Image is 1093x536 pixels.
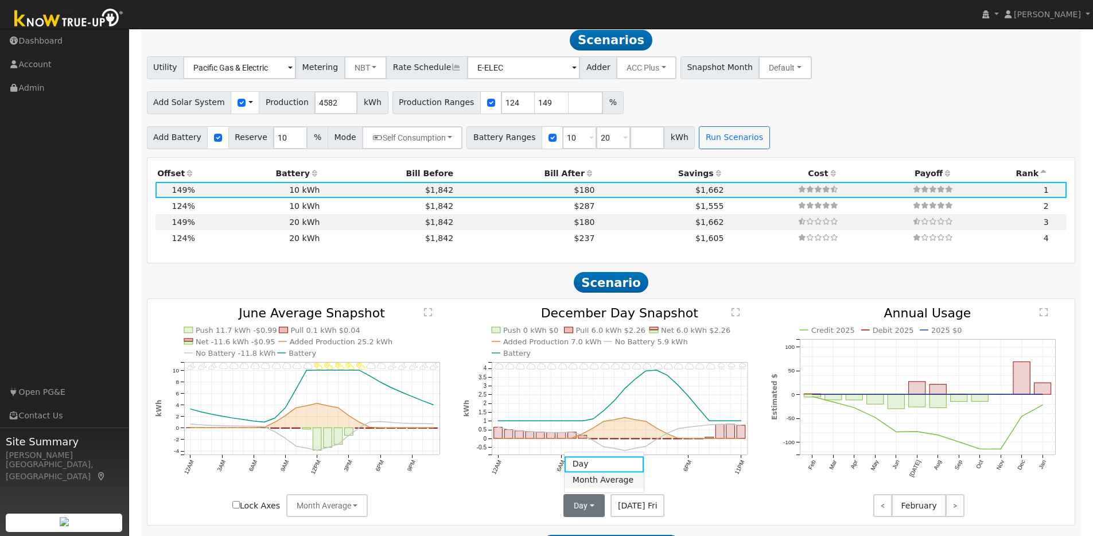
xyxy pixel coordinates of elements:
[978,393,982,397] circle: onclick=""
[367,363,376,370] i: Invalid date - MostlyCloudy
[326,369,329,371] circle: onclick=""
[808,169,828,178] span: Cost
[187,363,196,370] i: Invalid date - PartlyCloudy
[271,363,281,370] i: Invalid date - Cloudy
[1016,169,1038,178] span: Rank
[558,363,567,370] i: 6AM - Cloudy
[231,425,234,428] circle: onclick=""
[698,407,700,410] circle: onclick=""
[1044,217,1049,227] span: 3
[574,234,595,243] span: $237
[176,402,179,408] text: 4
[379,421,382,423] circle: onclick=""
[565,456,644,472] a: Day
[728,363,735,370] i: 10PM - Drizzle
[1044,185,1049,195] span: 1
[680,56,760,79] span: Snapshot Month
[675,363,684,370] i: 5PM - Cloudy
[570,30,652,51] span: Scenarios
[527,363,536,370] i: 3AM - Cloudy
[357,91,388,114] span: kWh
[314,363,323,370] i: Invalid date - PartlyCloudy
[432,423,434,425] circle: onclick=""
[263,421,266,424] circle: onclick=""
[200,411,202,413] circle: onclick=""
[831,393,835,397] circle: onclick=""
[613,419,616,421] circle: onclick=""
[466,126,542,149] span: Battery Ranges
[867,395,884,405] rect: onclick=""
[425,217,453,227] span: $1,842
[210,427,212,429] circle: onclick=""
[695,234,724,243] span: $1,605
[196,326,277,335] text: Push 11.7 kWh -$0.99
[219,363,228,370] i: Invalid date - MostlyCloudy
[825,395,842,401] rect: onclick=""
[706,363,715,370] i: 8PM - Cloudy
[379,427,382,429] circle: onclick=""
[289,349,316,358] text: Battery
[1044,234,1049,243] span: 4
[419,363,429,370] i: Invalid date - PartlyCloudy
[242,425,244,428] circle: onclick=""
[495,363,504,370] i: 12AM - Cloudy
[732,308,740,317] text: 
[1044,201,1049,211] span: 2
[422,422,424,425] circle: onclick=""
[635,378,637,380] circle: onclick=""
[565,472,644,488] a: Month Average
[729,420,732,422] circle: onclick=""
[197,166,322,182] th: Battery
[852,406,857,410] circle: onclick=""
[411,395,413,398] circle: onclick=""
[147,56,184,79] span: Utility
[484,366,487,372] text: 4
[505,363,515,370] i: 1AM - Cloudy
[197,230,322,246] td: 20 kWh
[508,420,510,422] circle: onclick=""
[172,234,195,243] span: 124%
[409,363,418,370] i: Invalid date - PartlyCloudy
[197,214,322,230] td: 20 kWh
[699,126,769,149] button: Run Scenarios
[221,425,223,427] circle: onclick=""
[305,370,308,372] circle: onclick=""
[358,370,360,372] circle: onclick=""
[664,126,695,149] span: kWh
[221,427,223,429] circle: onclick=""
[356,363,365,370] i: Invalid date - PartlyCloudy
[929,384,946,394] rect: onclick=""
[200,427,202,429] circle: onclick=""
[155,166,197,182] th: Offset
[788,368,795,374] text: 50
[541,306,699,320] text: December Day Snapshot
[290,326,360,335] text: Pull 0.1 kWh $0.04
[571,420,573,422] circle: onclick=""
[643,363,652,370] i: 2PM - Cloudy
[197,363,207,370] i: Invalid date - PartlyCloudy
[687,395,690,397] circle: onclick=""
[624,387,626,390] circle: onclick=""
[316,369,318,371] circle: onclick=""
[231,427,234,429] circle: onclick=""
[503,349,531,358] text: Battery
[676,428,679,430] circle: onclick=""
[432,427,434,429] circle: onclick=""
[579,56,617,79] span: Adder
[479,427,487,433] text: 0.5
[295,407,297,409] circle: onclick=""
[1040,393,1045,397] circle: onclick=""
[176,425,179,432] text: 0
[281,428,290,429] rect: onclick=""
[909,395,925,407] rect: onclick=""
[786,415,795,422] text: -50
[386,56,468,79] span: Rate Schedule
[398,363,407,370] i: Invalid date - PartlyCloudy
[251,363,260,370] i: Invalid date - MostlyCloudy
[238,306,385,320] text: June Average Snapshot
[615,337,688,346] text: No Battery 5.9 kWh
[479,374,487,380] text: 3.5
[304,363,313,370] i: Invalid date - MostlyCloudy
[155,400,163,417] text: kWh
[873,494,892,517] a: <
